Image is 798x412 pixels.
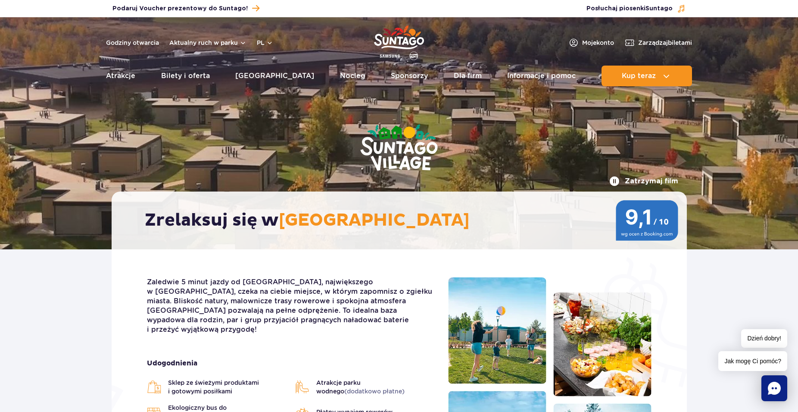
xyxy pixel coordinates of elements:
a: Podaruj Voucher prezentowy do Suntago! [112,3,259,14]
a: Bilety i oferta [161,66,210,86]
button: Zatrzymaj film [609,176,678,186]
span: Posłuchaj piosenki [586,4,673,13]
a: Sponsorzy [391,66,428,86]
img: Suntago Village [326,91,472,206]
strong: Udogodnienia [147,359,435,368]
a: Mojekonto [568,38,614,48]
button: Aktualny ruch w parku [169,39,246,46]
a: Dla firm [454,66,482,86]
button: Kup teraz [602,66,692,86]
span: Suntago [645,6,673,12]
span: (dodatkowo płatne) [344,388,405,395]
a: [GEOGRAPHIC_DATA] [235,66,314,86]
span: Sklep ze świeżymi produktami i gotowymi posiłkami [168,378,287,396]
a: Godziny otwarcia [106,38,159,47]
a: Informacje i pomoc [507,66,576,86]
span: [GEOGRAPHIC_DATA] [279,210,470,231]
span: Moje konto [582,38,614,47]
span: Kup teraz [622,72,656,80]
a: Park of Poland [374,22,424,61]
button: Posłuchaj piosenkiSuntago [586,4,686,13]
div: Chat [761,375,787,401]
span: Jak mogę Ci pomóc? [718,351,787,371]
a: Atrakcje [106,66,135,86]
span: Dzień dobry! [741,329,787,348]
span: Zarządzaj biletami [638,38,692,47]
h2: Zrelaksuj się w [145,210,662,231]
img: 9,1/10 wg ocen z Booking.com [616,200,678,241]
a: Nocleg [340,66,365,86]
span: Podaruj Voucher prezentowy do Suntago! [112,4,248,13]
a: Zarządzajbiletami [624,38,692,48]
button: pl [257,38,273,47]
span: Atrakcje parku wodnego [316,378,435,396]
p: Zaledwie 5 minut jazdy od [GEOGRAPHIC_DATA], największego w [GEOGRAPHIC_DATA], czeka na ciebie mi... [147,277,435,334]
